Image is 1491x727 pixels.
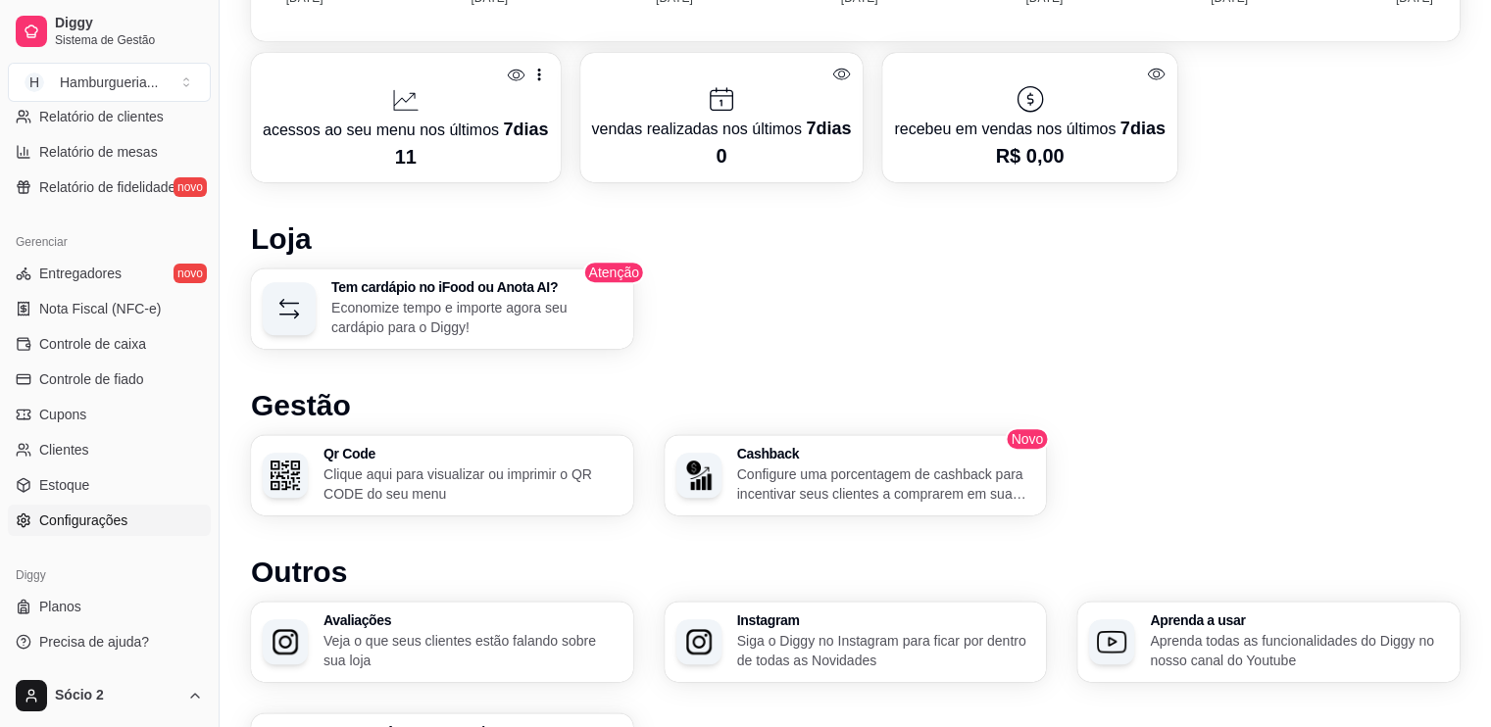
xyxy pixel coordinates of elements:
h3: Aprenda a usar [1150,613,1448,627]
h3: Instagram [737,613,1035,627]
span: Nota Fiscal (NFC-e) [39,299,161,318]
span: Relatório de fidelidade [39,177,175,197]
a: Entregadoresnovo [8,258,211,289]
span: Estoque [39,475,89,495]
span: Entregadores [39,264,122,283]
img: Aprenda a usar [1097,627,1126,656]
span: Sócio 2 [55,687,179,704]
button: AvaliaçõesAvaliaçõesVeja o que seus clientes estão falando sobre sua loja [251,602,633,682]
span: 7 dias [1120,119,1166,138]
div: Gerenciar [8,226,211,258]
div: Diggy [8,559,211,591]
a: Controle de caixa [8,328,211,360]
a: Clientes [8,434,211,465]
button: CashbackCashbackConfigure uma porcentagem de cashback para incentivar seus clientes a comprarem e... [665,435,1047,515]
a: Precisa de ajuda? [8,626,211,657]
a: Relatório de fidelidadenovo [8,171,211,203]
p: Economize tempo e importe agora seu cardápio para o Diggy! [331,298,621,337]
p: Configure uma porcentagem de cashback para incentivar seus clientes a comprarem em sua loja [737,464,1035,504]
span: Planos [39,597,81,616]
p: recebeu em vendas nos últimos [894,115,1165,142]
div: Hamburgueria ... [60,73,158,92]
span: Clientes [39,440,89,460]
span: H [25,73,44,92]
p: Clique aqui para visualizar ou imprimir o QR CODE do seu menu [323,464,621,504]
h1: Outros [251,555,1460,590]
a: DiggySistema de Gestão [8,8,211,55]
span: Precisa de ajuda? [39,632,149,652]
span: Relatório de mesas [39,142,158,162]
a: Relatório de mesas [8,136,211,168]
p: acessos ao seu menu nos últimos [263,116,549,143]
span: Controle de fiado [39,369,144,389]
a: Controle de fiado [8,363,211,395]
button: Aprenda a usarAprenda a usarAprenda todas as funcionalidades do Diggy no nosso canal do Youtube [1077,602,1460,682]
button: Select a team [8,63,211,102]
h3: Qr Code [323,447,621,460]
h3: Avaliações [323,613,621,627]
h1: Gestão [251,388,1460,423]
span: Cupons [39,405,86,424]
p: 0 [592,142,852,170]
img: Instagram [684,627,714,656]
img: Avaliações [271,627,300,656]
span: Novo [1006,427,1050,451]
h3: Tem cardápio no iFood ou Anota AI? [331,280,621,294]
span: Atenção [583,261,645,284]
img: Qr Code [271,460,300,490]
span: Relatório de clientes [39,107,164,126]
button: InstagramInstagramSiga o Diggy no Instagram para ficar por dentro de todas as Novidades [665,602,1047,682]
button: Sócio 2 [8,672,211,719]
span: Controle de caixa [39,334,146,354]
span: 7 dias [503,120,548,139]
a: Nota Fiscal (NFC-e) [8,293,211,324]
p: R$ 0,00 [894,142,1165,170]
h1: Loja [251,221,1460,257]
a: Configurações [8,505,211,536]
button: Qr CodeQr CodeClique aqui para visualizar ou imprimir o QR CODE do seu menu [251,435,633,515]
a: Relatório de clientes [8,101,211,132]
p: vendas realizadas nos últimos [592,115,852,142]
p: Siga o Diggy no Instagram para ficar por dentro de todas as Novidades [737,631,1035,670]
a: Planos [8,591,211,622]
h3: Cashback [737,447,1035,460]
span: Diggy [55,15,203,32]
a: Cupons [8,399,211,430]
p: Veja o que seus clientes estão falando sobre sua loja [323,631,621,670]
img: Cashback [684,460,714,490]
span: 7 dias [806,119,851,138]
a: Estoque [8,469,211,501]
p: 11 [263,143,549,170]
button: Tem cardápio no iFood ou Anota AI?Economize tempo e importe agora seu cardápio para o Diggy! [251,268,633,349]
span: Sistema de Gestão [55,32,203,48]
p: Aprenda todas as funcionalidades do Diggy no nosso canal do Youtube [1150,631,1448,670]
span: Configurações [39,510,127,530]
